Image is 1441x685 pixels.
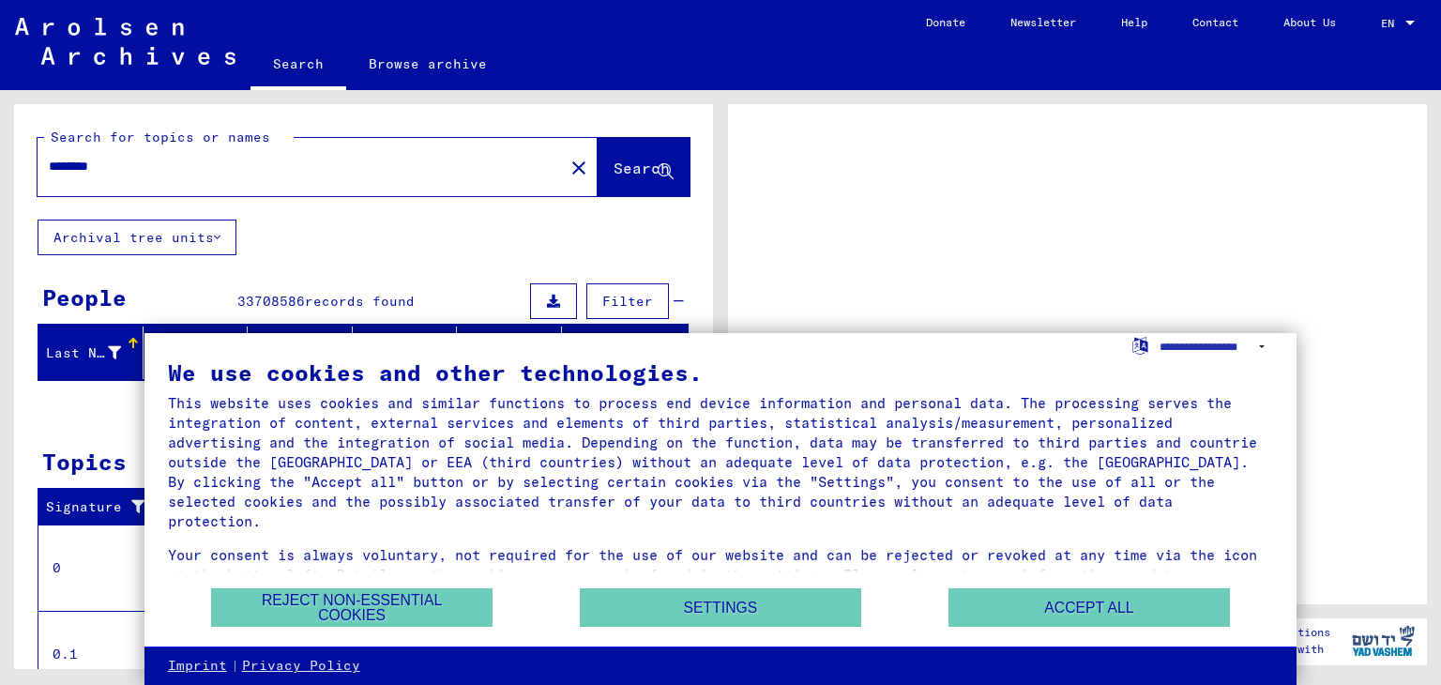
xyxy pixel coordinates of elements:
button: Filter [586,283,669,319]
button: Search [598,138,690,196]
a: Browse archive [346,41,509,86]
div: We use cookies and other technologies. [168,361,1274,384]
button: Reject non-essential cookies [211,588,493,627]
div: Your consent is always voluntary, not required for the use of our website and can be rejected or ... [168,545,1274,604]
div: This website uses cookies and similar functions to process end device information and personal da... [168,393,1274,531]
div: Last Name [46,343,121,363]
mat-header-cell: Prisoner # [562,327,689,379]
div: Last Name [46,338,144,368]
span: records found [305,293,415,310]
mat-header-cell: Maiden Name [248,327,353,379]
button: Archival tree units [38,220,236,255]
img: yv_logo.png [1348,617,1418,664]
a: Search [250,41,346,90]
span: 33708586 [237,293,305,310]
img: Arolsen_neg.svg [15,18,235,65]
mat-label: Search for topics or names [51,129,270,145]
button: Clear [560,148,598,186]
mat-header-cell: Place of Birth [353,327,458,379]
div: Signature [46,493,172,523]
span: EN [1381,17,1402,30]
mat-header-cell: Last Name [38,327,144,379]
button: Accept all [948,588,1230,627]
div: People [42,281,127,314]
mat-header-cell: First Name [144,327,249,379]
span: Search [614,159,670,177]
button: Settings [580,588,861,627]
td: 0 [38,525,168,611]
mat-header-cell: Date of Birth [457,327,562,379]
div: Signature [46,497,153,517]
a: Privacy Policy [242,657,360,676]
mat-icon: close [568,157,590,179]
a: Imprint [168,657,227,676]
span: Filter [602,293,653,310]
div: Topics [42,445,127,479]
